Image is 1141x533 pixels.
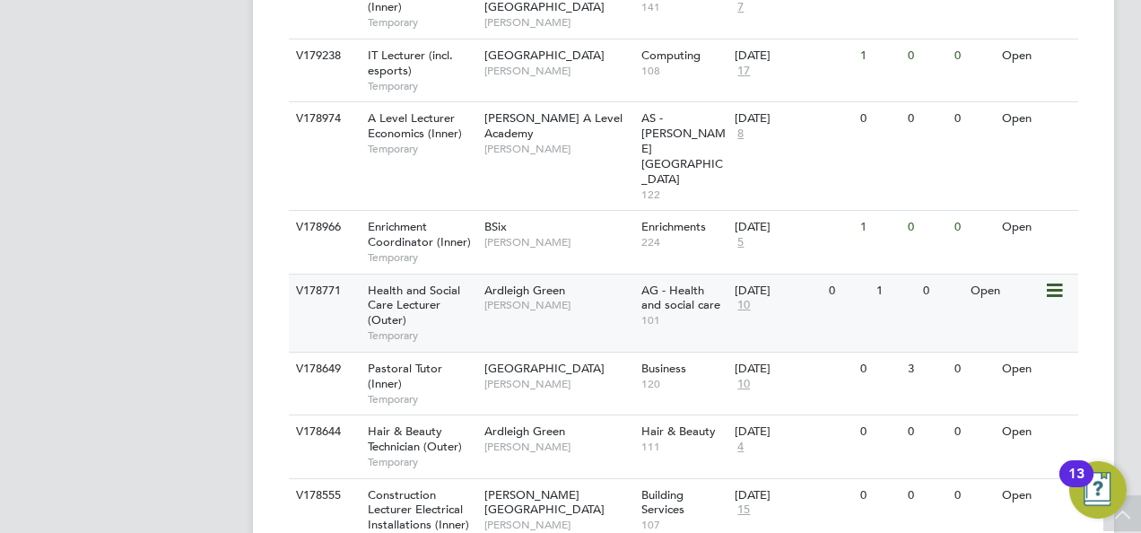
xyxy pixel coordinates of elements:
[1068,474,1084,497] div: 13
[856,353,902,386] div: 0
[641,424,716,439] span: Hair & Beauty
[966,275,1044,308] div: Open
[292,39,354,73] div: V179238
[641,283,720,313] span: AG - Health and social care
[484,235,632,249] span: [PERSON_NAME]
[735,111,851,127] div: [DATE]
[856,211,902,244] div: 1
[997,353,1076,386] div: Open
[641,518,727,532] span: 107
[1069,461,1127,519] button: Open Resource Center, 13 new notifications
[735,235,746,250] span: 5
[368,15,475,30] span: Temporary
[950,479,997,512] div: 0
[641,235,727,249] span: 224
[292,353,354,386] div: V178649
[292,479,354,512] div: V178555
[368,487,469,533] span: Construction Lecturer Electrical Installations (Inner)
[903,211,950,244] div: 0
[484,15,632,30] span: [PERSON_NAME]
[484,110,623,141] span: [PERSON_NAME] A Level Academy
[368,250,475,265] span: Temporary
[484,48,605,63] span: [GEOGRAPHIC_DATA]
[735,220,851,235] div: [DATE]
[856,479,902,512] div: 0
[735,64,753,79] span: 17
[484,377,632,391] span: [PERSON_NAME]
[368,48,453,78] span: IT Lecturer (incl. esports)
[735,48,851,64] div: [DATE]
[484,283,565,298] span: Ardleigh Green
[368,110,462,141] span: A Level Lecturer Economics (Inner)
[950,39,997,73] div: 0
[997,479,1076,512] div: Open
[903,479,950,512] div: 0
[950,211,997,244] div: 0
[368,455,475,469] span: Temporary
[641,188,727,202] span: 122
[292,415,354,449] div: V178644
[368,79,475,93] span: Temporary
[735,440,746,455] span: 4
[735,502,753,518] span: 15
[735,488,851,503] div: [DATE]
[824,275,871,308] div: 0
[735,362,851,377] div: [DATE]
[735,424,851,440] div: [DATE]
[735,298,753,313] span: 10
[641,377,727,391] span: 120
[997,39,1076,73] div: Open
[950,415,997,449] div: 0
[641,487,684,518] span: Building Services
[368,328,475,343] span: Temporary
[484,219,507,234] span: BSix
[735,377,753,392] span: 10
[368,392,475,406] span: Temporary
[641,219,706,234] span: Enrichments
[903,415,950,449] div: 0
[903,102,950,135] div: 0
[292,211,354,244] div: V178966
[950,353,997,386] div: 0
[641,64,727,78] span: 108
[735,284,820,299] div: [DATE]
[484,424,565,439] span: Ardleigh Green
[997,102,1076,135] div: Open
[484,64,632,78] span: [PERSON_NAME]
[641,361,686,376] span: Business
[641,110,726,187] span: AS - [PERSON_NAME][GEOGRAPHIC_DATA]
[997,211,1076,244] div: Open
[368,283,460,328] span: Health and Social Care Lecturer (Outer)
[856,39,902,73] div: 1
[950,102,997,135] div: 0
[641,313,727,328] span: 101
[484,440,632,454] span: [PERSON_NAME]
[484,142,632,156] span: [PERSON_NAME]
[872,275,919,308] div: 1
[735,127,746,142] span: 8
[641,440,727,454] span: 111
[641,48,701,63] span: Computing
[368,219,471,249] span: Enrichment Coordinator (Inner)
[484,361,605,376] span: [GEOGRAPHIC_DATA]
[484,298,632,312] span: [PERSON_NAME]
[368,361,442,391] span: Pastoral Tutor (Inner)
[919,275,965,308] div: 0
[997,415,1076,449] div: Open
[903,39,950,73] div: 0
[856,102,902,135] div: 0
[292,275,354,308] div: V178771
[368,142,475,156] span: Temporary
[484,487,605,518] span: [PERSON_NAME][GEOGRAPHIC_DATA]
[903,353,950,386] div: 3
[856,415,902,449] div: 0
[368,424,462,454] span: Hair & Beauty Technician (Outer)
[292,102,354,135] div: V178974
[484,518,632,532] span: [PERSON_NAME]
